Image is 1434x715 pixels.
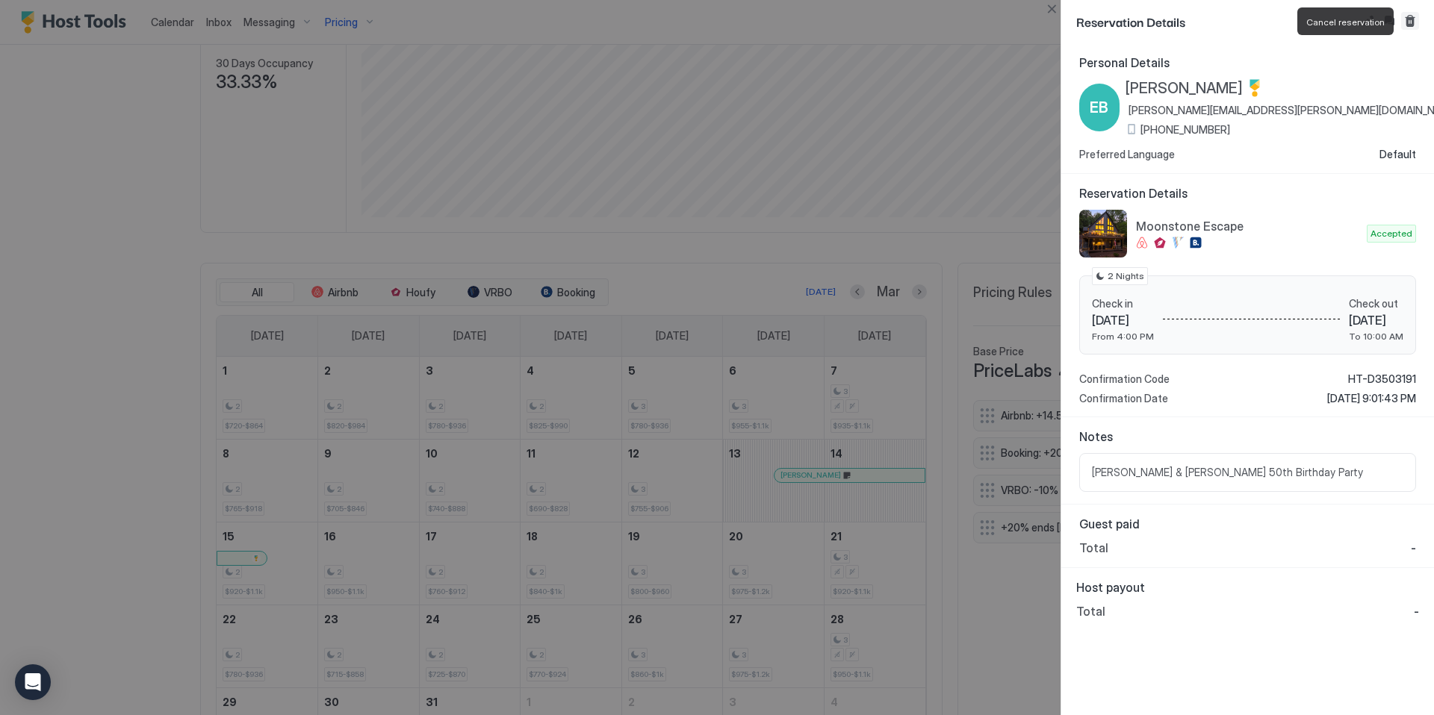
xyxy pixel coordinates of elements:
div: Open Intercom Messenger [15,664,51,700]
span: Notes [1079,429,1416,444]
span: EB [1090,96,1108,119]
span: Host payout [1076,580,1419,595]
div: listing image [1079,210,1127,257]
span: HT-D3503191 [1348,372,1416,386]
button: Cancel reservation [1401,12,1419,30]
span: Reservation Details [1076,12,1356,31]
span: Total [1079,540,1108,555]
span: - [1414,604,1419,619]
span: Confirmation Code [1079,372,1170,386]
span: Check in [1092,297,1154,310]
span: Accepted [1371,227,1412,240]
span: Default [1379,148,1416,161]
span: Moonstone Escape [1136,219,1361,234]
span: [PERSON_NAME] [1126,79,1243,98]
span: [DATE] [1349,313,1403,328]
span: Guest paid [1079,516,1416,531]
span: From 4:00 PM [1092,331,1154,342]
span: Cancel reservation [1306,16,1385,28]
span: Confirmation Date [1079,392,1168,405]
span: [DATE] 9:01:43 PM [1327,392,1416,405]
span: [DATE] [1092,313,1154,328]
span: Reservation Details [1079,186,1416,201]
span: Check out [1349,297,1403,310]
span: [PHONE_NUMBER] [1140,123,1230,137]
span: - [1411,540,1416,555]
span: To 10:00 AM [1349,331,1403,342]
span: [PERSON_NAME] & [PERSON_NAME] 50th Birthday Party [1092,466,1403,479]
span: 2 Nights [1108,269,1144,283]
span: Preferred Language [1079,148,1175,161]
span: Personal Details [1079,55,1416,70]
span: Total [1076,604,1105,619]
